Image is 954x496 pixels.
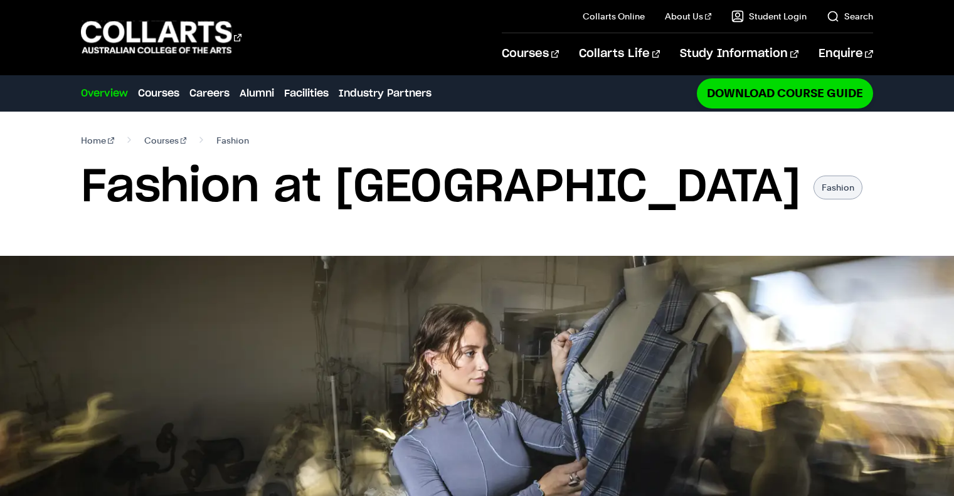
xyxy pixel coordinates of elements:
a: Facilities [284,86,329,101]
a: Student Login [731,10,807,23]
a: Courses [502,33,559,75]
a: Courses [138,86,179,101]
h1: Fashion at [GEOGRAPHIC_DATA] [81,159,801,216]
a: Industry Partners [339,86,432,101]
a: Careers [189,86,230,101]
a: Collarts Online [583,10,645,23]
a: About Us [665,10,711,23]
a: Enquire [819,33,873,75]
span: Fashion [216,132,249,149]
a: Home [81,132,114,149]
a: Study Information [680,33,798,75]
a: Search [827,10,873,23]
p: Fashion [814,176,862,199]
a: Alumni [240,86,274,101]
a: Download Course Guide [697,78,873,108]
div: Go to homepage [81,19,241,55]
a: Overview [81,86,128,101]
a: Courses [144,132,187,149]
a: Collarts Life [579,33,660,75]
